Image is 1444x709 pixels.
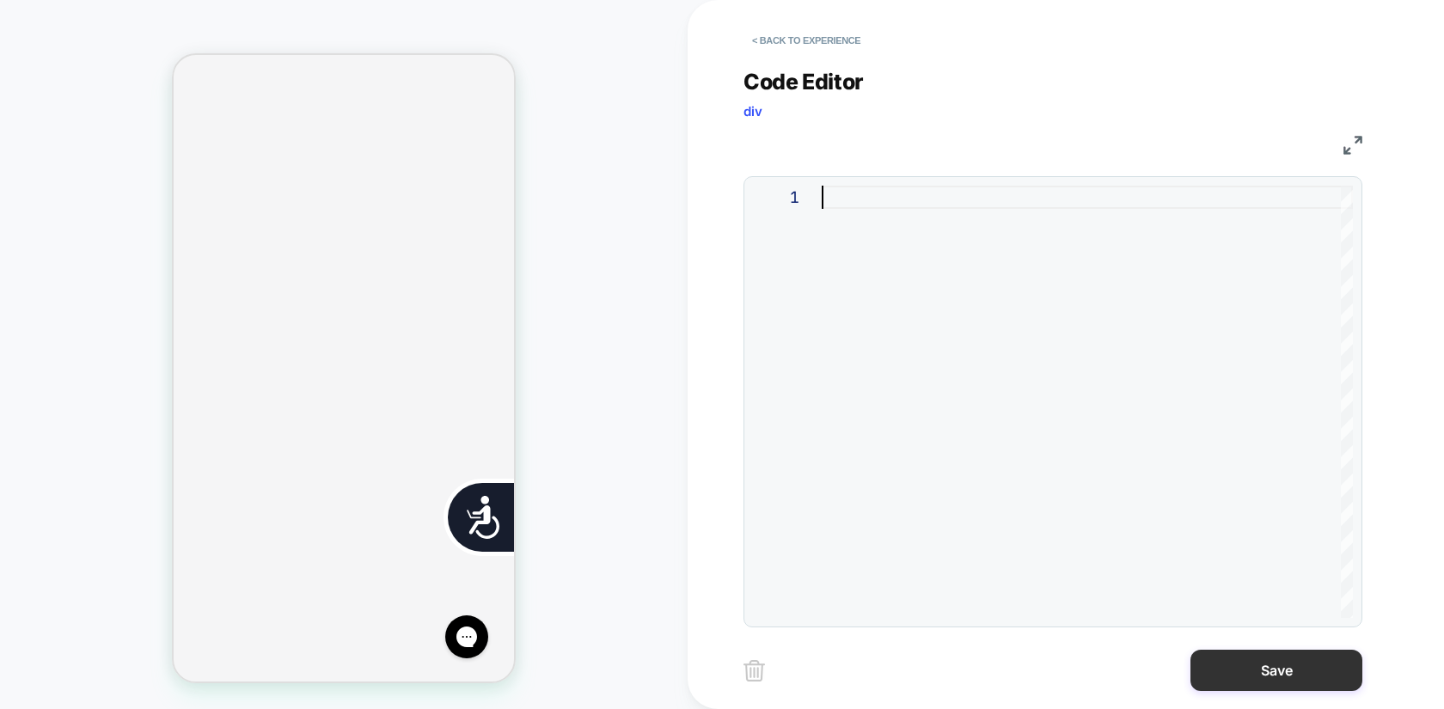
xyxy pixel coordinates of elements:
button: Save [1190,650,1362,691]
iframe: Gorgias live chat messenger [263,554,323,609]
span: Code Editor [743,69,864,95]
img: delete [743,660,765,681]
span: div [743,103,762,119]
div: 1 [753,186,799,209]
button: < Back to experience [743,27,869,54]
img: fullscreen [1343,136,1362,155]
